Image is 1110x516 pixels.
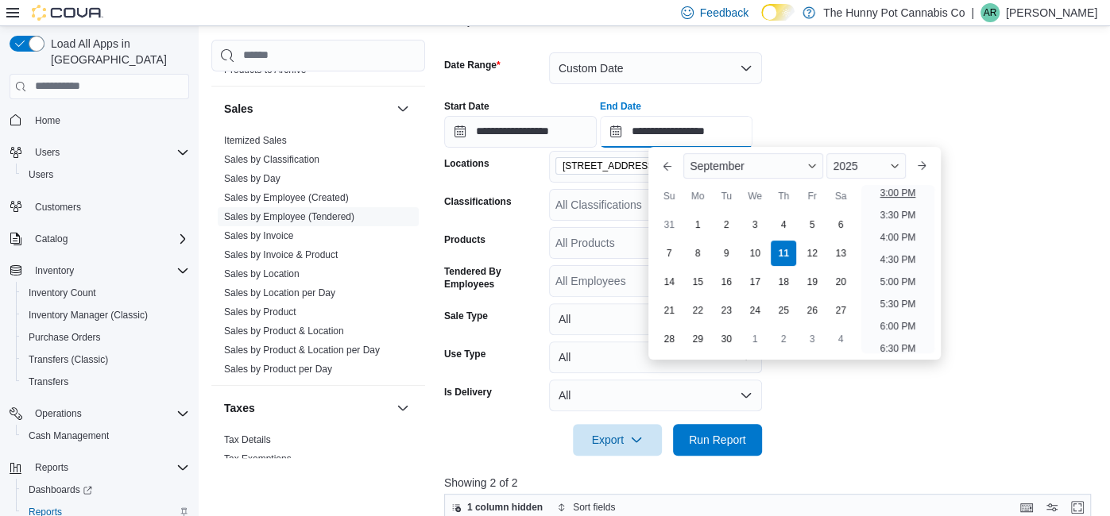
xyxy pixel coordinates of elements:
[224,229,293,242] span: Sales by Invoice
[29,111,67,130] a: Home
[444,386,492,399] label: Is Delivery
[3,260,195,282] button: Inventory
[714,298,739,323] div: day-23
[828,269,853,295] div: day-20
[224,306,296,318] a: Sales by Product
[16,479,195,501] a: Dashboards
[549,52,762,84] button: Custom Date
[16,425,195,447] button: Cash Management
[29,261,189,280] span: Inventory
[771,326,796,352] div: day-2
[771,212,796,237] div: day-4
[656,241,682,266] div: day-7
[873,317,922,336] li: 6:00 PM
[873,206,922,225] li: 3:30 PM
[224,325,344,337] span: Sales by Product & Location
[22,328,107,347] a: Purchase Orders
[984,3,997,22] span: AR
[444,475,1097,491] p: Showing 2 of 2
[828,326,853,352] div: day-4
[29,404,189,423] span: Operations
[29,168,53,181] span: Users
[22,426,189,445] span: Cash Management
[16,348,195,371] button: Transfers (Classic)
[3,195,195,218] button: Customers
[224,211,354,222] a: Sales by Employee (Tendered)
[655,153,680,179] button: Previous Month
[828,183,853,209] div: Sa
[224,287,335,298] a: Sales by Location per Day
[29,309,148,322] span: Inventory Manager (Classic)
[799,241,825,266] div: day-12
[873,339,922,358] li: 6:30 PM
[873,250,922,269] li: 4:30 PM
[799,298,825,323] div: day-26
[224,248,338,261] span: Sales by Invoice & Product
[35,233,68,245] span: Catalog
[32,5,103,21] img: Cova
[35,114,60,127] span: Home
[714,183,739,209] div: Tu
[656,326,682,352] div: day-28
[224,172,280,185] span: Sales by Day
[689,432,746,448] span: Run Report
[742,241,768,266] div: day-10
[29,331,101,344] span: Purchase Orders
[29,143,66,162] button: Users
[224,306,296,318] span: Sales by Product
[3,109,195,132] button: Home
[29,483,92,496] span: Dashboards
[771,241,796,266] div: day-11
[44,36,189,67] span: Load All Apps in [GEOGRAPHIC_DATA]
[873,272,922,291] li: 5:00 PM
[224,363,332,375] span: Sales by Product per Day
[224,135,287,146] a: Itemized Sales
[444,59,501,71] label: Date Range
[444,265,543,291] label: Tendered By Employees
[971,3,974,22] p: |
[224,400,390,416] button: Taxes
[393,399,412,418] button: Taxes
[656,183,682,209] div: Su
[444,116,597,148] input: Press the down key to open a popover containing a calendar.
[224,210,354,223] span: Sales by Employee (Tendered)
[1006,3,1097,22] p: [PERSON_NAME]
[224,192,349,203] a: Sales by Employee (Created)
[861,185,934,353] ul: Time
[22,328,189,347] span: Purchase Orders
[685,269,710,295] div: day-15
[582,424,652,456] span: Export
[742,183,768,209] div: We
[799,269,825,295] div: day-19
[690,160,744,172] span: September
[224,434,271,445] a: Tax Details
[685,241,710,266] div: day-8
[828,241,853,266] div: day-13
[22,480,189,499] span: Dashboards
[22,350,189,369] span: Transfers (Classic)
[656,298,682,323] div: day-21
[16,164,195,186] button: Users
[22,350,114,369] a: Transfers (Classic)
[29,458,75,477] button: Reports
[683,153,823,179] div: Button. Open the month selector. September is currently selected.
[16,371,195,393] button: Transfers
[29,287,96,299] span: Inventory Count
[873,228,922,247] li: 4:00 PM
[828,298,853,323] div: day-27
[549,379,762,411] button: All
[823,3,965,22] p: The Hunny Pot Cannabis Co
[224,287,335,299] span: Sales by Location per Day
[742,269,768,295] div: day-17
[444,100,489,113] label: Start Date
[22,165,189,184] span: Users
[35,146,60,159] span: Users
[224,230,293,241] a: Sales by Invoice
[549,341,762,373] button: All
[714,326,739,352] div: day-30
[224,453,292,464] a: Tax Exemptions
[873,295,922,314] li: 5:30 PM
[444,157,489,170] label: Locations
[714,241,739,266] div: day-9
[685,183,710,209] div: Mo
